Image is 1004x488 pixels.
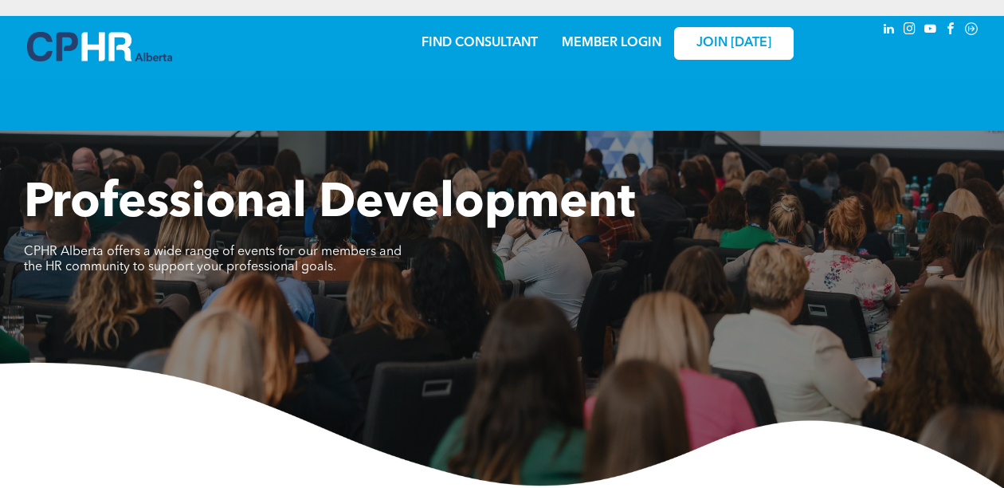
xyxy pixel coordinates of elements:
[24,180,635,228] span: Professional Development
[900,20,918,41] a: instagram
[27,32,172,61] img: A blue and white logo for cp alberta
[921,20,939,41] a: youtube
[963,20,980,41] a: Social network
[942,20,959,41] a: facebook
[24,246,402,274] span: CPHR Alberta offers a wide range of events for our members and the HR community to support your p...
[422,37,538,49] a: FIND CONSULTANT
[674,27,794,60] a: JOIN [DATE]
[696,36,771,51] span: JOIN [DATE]
[562,37,661,49] a: MEMBER LOGIN
[880,20,897,41] a: linkedin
